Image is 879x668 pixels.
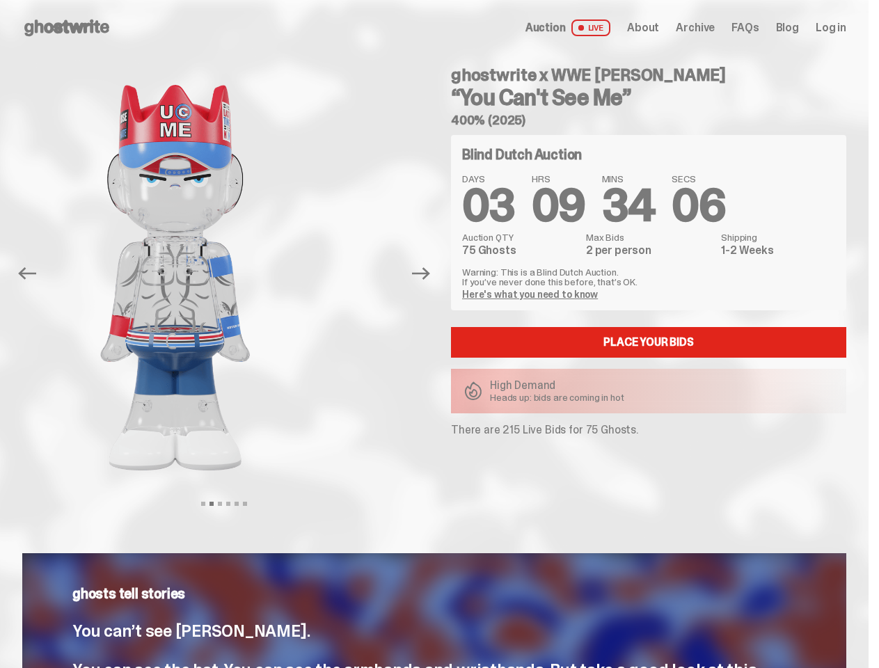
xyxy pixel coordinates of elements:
button: View slide 3 [218,502,222,506]
img: John_Cena_Hero_3.png [402,56,757,500]
button: View slide 4 [226,502,230,506]
a: Auction LIVE [525,19,610,36]
h4: Blind Dutch Auction [462,148,582,161]
span: SECS [672,174,725,184]
h4: ghostwrite x WWE [PERSON_NAME] [451,67,846,83]
dd: 1-2 Weeks [721,245,835,256]
span: LIVE [571,19,611,36]
a: About [627,22,659,33]
button: View slide 5 [235,502,239,506]
button: View slide 6 [243,502,247,506]
dt: Max Bids [586,232,713,242]
button: View slide 2 [209,502,214,506]
span: 34 [602,177,656,234]
h3: “You Can't See Me” [451,86,846,109]
a: Place your Bids [451,327,846,358]
h5: 400% (2025) [451,114,846,127]
span: HRS [532,174,585,184]
a: Log in [816,22,846,33]
p: High Demand [490,380,624,391]
span: MINS [602,174,656,184]
span: DAYS [462,174,515,184]
p: ghosts tell stories [72,587,796,601]
a: Blog [776,22,799,33]
dt: Auction QTY [462,232,578,242]
span: You can’t see [PERSON_NAME]. [72,620,310,642]
p: Warning: This is a Blind Dutch Auction. If you’ve never done this before, that’s OK. [462,267,835,287]
dd: 2 per person [586,245,713,256]
p: There are 215 Live Bids for 75 Ghosts. [451,424,846,436]
button: View slide 1 [201,502,205,506]
button: Next [406,258,436,289]
p: Heads up: bids are coming in hot [490,392,624,402]
span: 09 [532,177,585,234]
a: Here's what you need to know [462,288,598,301]
span: 06 [672,177,725,234]
a: Archive [676,22,715,33]
dd: 75 Ghosts [462,245,578,256]
dt: Shipping [721,232,835,242]
a: FAQs [731,22,759,33]
span: Auction [525,22,566,33]
button: Previous [12,258,42,289]
span: 03 [462,177,515,234]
